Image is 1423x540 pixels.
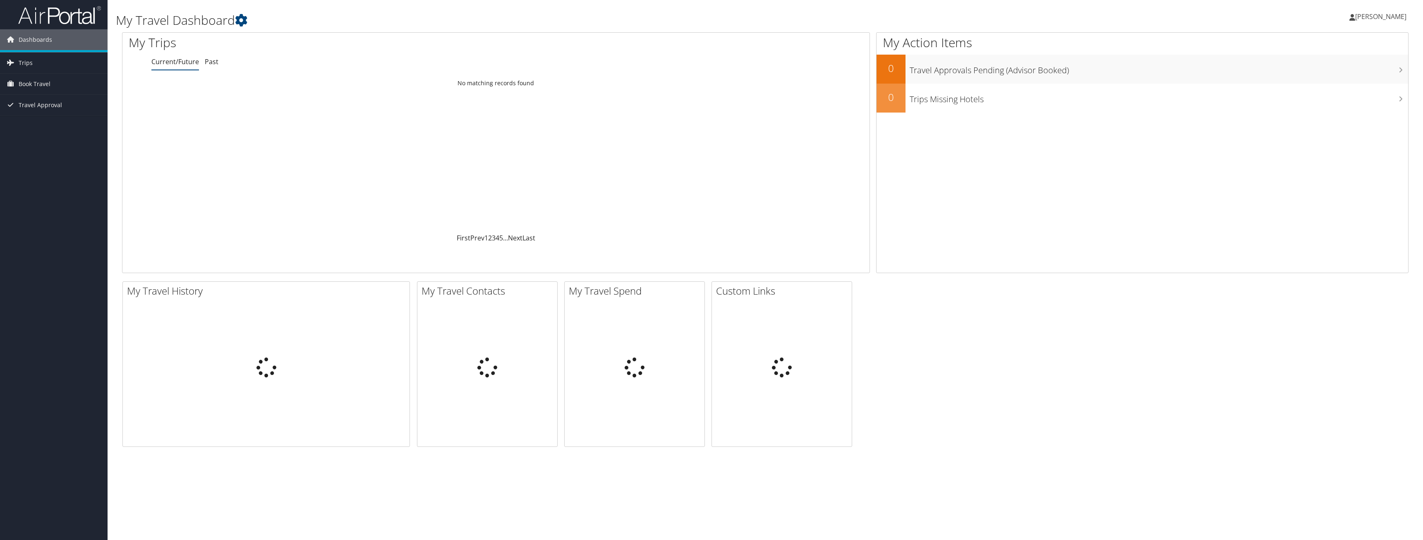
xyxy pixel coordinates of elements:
a: 0Trips Missing Hotels [877,84,1408,113]
a: 2 [488,233,492,242]
span: … [503,233,508,242]
h1: My Action Items [877,34,1408,51]
h1: My Travel Dashboard [116,12,982,29]
span: Dashboards [19,29,52,50]
td: No matching records found [122,76,870,91]
a: 1 [484,233,488,242]
h2: 0 [877,90,906,104]
h3: Trips Missing Hotels [910,89,1408,105]
a: Next [508,233,522,242]
a: 0Travel Approvals Pending (Advisor Booked) [877,55,1408,84]
a: Past [205,57,218,66]
h2: My Travel History [127,284,410,298]
span: Travel Approval [19,95,62,115]
span: [PERSON_NAME] [1355,12,1406,21]
a: 4 [496,233,499,242]
span: Trips [19,53,33,73]
a: [PERSON_NAME] [1349,4,1415,29]
a: 3 [492,233,496,242]
h2: My Travel Contacts [422,284,557,298]
h2: Custom Links [716,284,852,298]
a: Last [522,233,535,242]
a: Current/Future [151,57,199,66]
a: Prev [470,233,484,242]
h2: 0 [877,61,906,75]
h1: My Trips [129,34,552,51]
a: 5 [499,233,503,242]
h3: Travel Approvals Pending (Advisor Booked) [910,60,1408,76]
span: Book Travel [19,74,50,94]
h2: My Travel Spend [569,284,704,298]
img: airportal-logo.png [18,5,101,25]
a: First [457,233,470,242]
